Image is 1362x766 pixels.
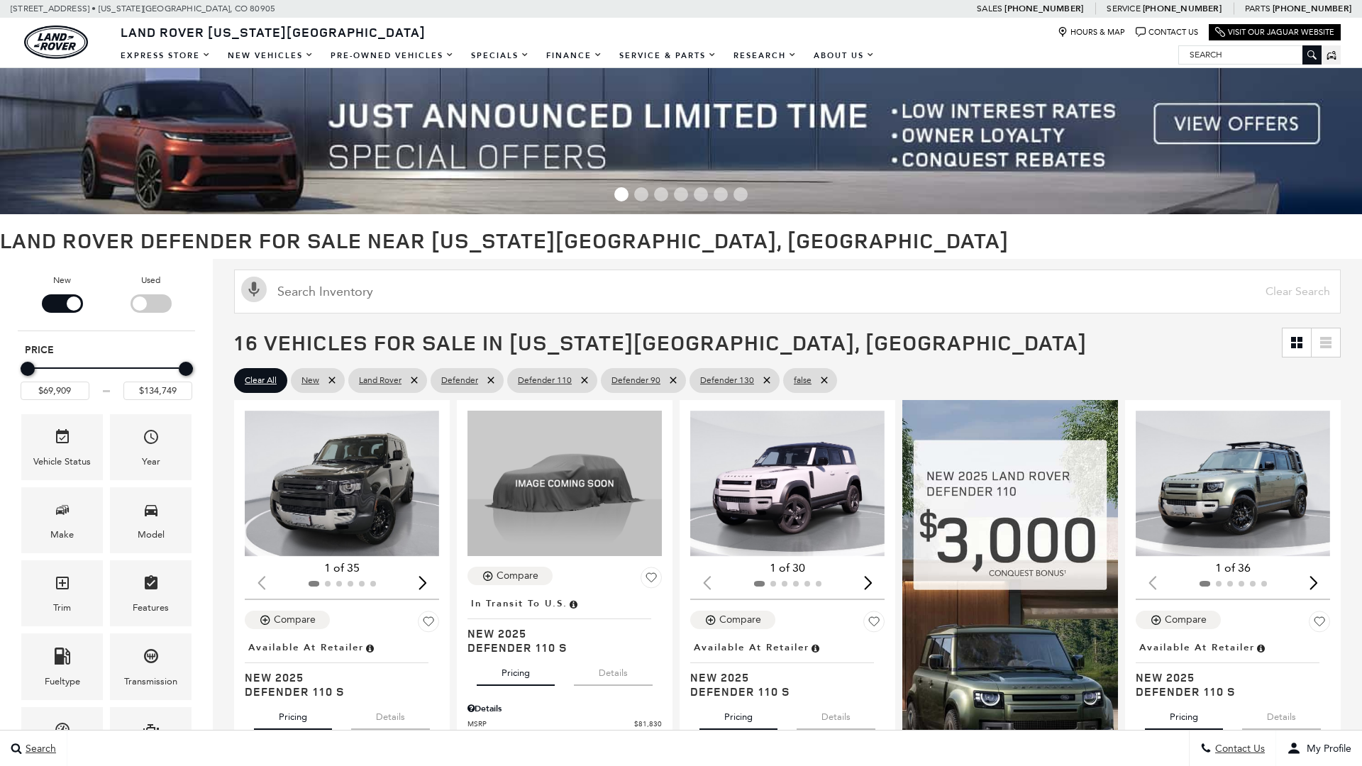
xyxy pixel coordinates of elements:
span: Defender 110 S [245,684,428,699]
h5: Price [25,344,188,357]
span: Vehicle is in stock and ready for immediate delivery. Due to demand, availability is subject to c... [809,640,821,655]
span: Year [143,425,160,454]
div: Minimum Price [21,362,35,376]
div: Features [133,600,169,616]
span: Parts [1245,4,1270,13]
span: Mileage [54,718,71,747]
span: Model [143,498,160,527]
button: Compare Vehicle [1136,611,1221,629]
span: Vehicle has shipped from factory of origin. Estimated time of delivery to Retailer is on average ... [567,596,579,611]
span: New 2025 [690,670,874,684]
span: Defender 110 [518,372,572,389]
a: [PHONE_NUMBER] [1273,3,1351,14]
div: Vehicle Status [33,454,91,470]
div: Maximum Price [179,362,193,376]
div: Filter by Vehicle Type [18,273,195,331]
div: VehicleVehicle Status [21,414,103,480]
div: 1 / 2 [690,411,885,557]
button: Save Vehicle [863,611,885,638]
img: 2025 Land Rover Defender 110 S 1 [245,411,439,557]
span: Go to slide 2 [634,187,648,201]
a: Research [725,43,805,68]
span: My Profile [1301,743,1351,755]
img: 2025 Land Rover Defender 110 S 1 [690,411,885,557]
div: Compare [1165,614,1207,626]
div: FueltypeFueltype [21,633,103,699]
span: Available at Retailer [1139,640,1255,655]
button: details tab [797,699,875,730]
input: Search Inventory [234,270,1341,313]
a: In Transit to U.S.New 2025Defender 110 S [467,594,662,655]
button: details tab [574,655,653,686]
span: MSRP [467,718,634,729]
div: 1 / 2 [245,411,439,557]
a: [PHONE_NUMBER] [1143,3,1222,14]
div: Transmission [124,674,177,689]
div: Next slide [1304,567,1323,598]
button: pricing tab [254,699,332,730]
a: Hours & Map [1058,27,1125,38]
span: $81,830 [634,718,662,729]
nav: Main Navigation [112,43,883,68]
button: pricing tab [1145,699,1223,730]
span: Engine [143,718,160,747]
a: [PHONE_NUMBER] [1004,3,1083,14]
div: Compare [274,614,316,626]
div: Compare [719,614,761,626]
button: Open user profile menu [1276,731,1362,766]
div: Fueltype [45,674,80,689]
span: false [794,372,812,389]
div: Trim [53,600,71,616]
a: EXPRESS STORE [112,43,219,68]
a: Contact Us [1136,27,1198,38]
div: TransmissionTransmission [110,633,192,699]
span: Clear All [245,372,277,389]
div: Year [142,454,160,470]
a: Land Rover [US_STATE][GEOGRAPHIC_DATA] [112,23,434,40]
span: Go to slide 5 [694,187,708,201]
label: Used [141,273,160,287]
button: pricing tab [477,655,555,686]
span: Defender 130 [700,372,754,389]
button: details tab [1242,699,1321,730]
span: Contact Us [1212,743,1265,755]
span: Defender 110 S [1136,684,1319,699]
div: Price [21,357,192,400]
label: New [53,273,71,287]
div: FeaturesFeatures [110,560,192,626]
span: New 2025 [245,670,428,684]
span: Service [1107,4,1140,13]
span: 16 Vehicles for Sale in [US_STATE][GEOGRAPHIC_DATA], [GEOGRAPHIC_DATA] [234,328,1087,357]
a: Available at RetailerNew 2025Defender 110 S [690,638,885,699]
span: Transmission [143,644,160,673]
input: Maximum [123,382,192,400]
div: YearYear [110,414,192,480]
div: 1 of 35 [245,560,439,576]
img: 2025 Land Rover Defender 110 S [467,411,662,557]
div: Model [138,527,165,543]
svg: Click to toggle on voice search [241,277,267,302]
span: Go to slide 4 [674,187,688,201]
button: pricing tab [699,699,777,730]
a: Pre-Owned Vehicles [322,43,463,68]
span: Make [54,498,71,527]
div: 1 of 30 [690,560,885,576]
div: Next slide [413,567,432,598]
img: 2025 Land Rover Defender 110 S 1 [1136,411,1330,557]
button: Compare Vehicle [467,567,553,585]
span: Sales [977,4,1002,13]
a: Available at RetailerNew 2025Defender 110 S [245,638,439,699]
span: Land Rover [359,372,402,389]
span: Go to slide 7 [733,187,748,201]
button: Compare Vehicle [245,611,330,629]
a: Service & Parts [611,43,725,68]
a: MSRP $81,830 [467,718,662,729]
a: Visit Our Jaguar Website [1215,27,1334,38]
div: MakeMake [21,487,103,553]
input: Search [1179,46,1321,63]
span: Defender 110 S [690,684,874,699]
a: Finance [538,43,611,68]
div: Pricing Details - Defender 110 S [467,702,662,715]
img: Land Rover [24,26,88,59]
div: Compare [497,570,538,582]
